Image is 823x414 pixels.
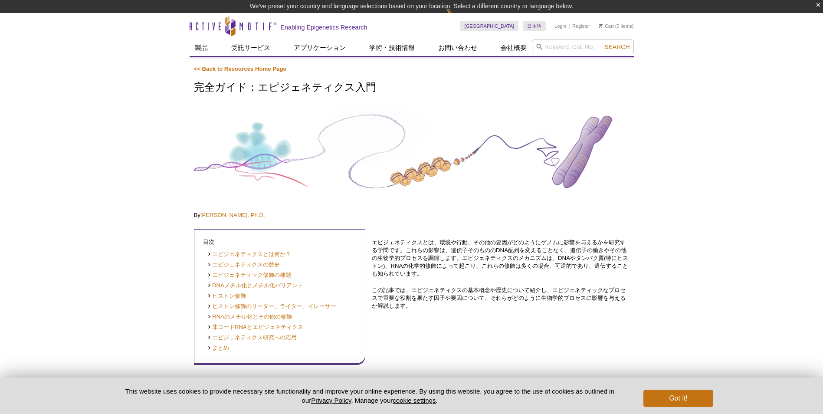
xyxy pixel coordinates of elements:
[190,39,213,56] a: 製品
[372,286,629,310] p: この記事では、エピジェネティクスの基本概念や歴史について紹介し、エピジェネティックなプロセスで重要な役割を果たす因子や要因について、それらがどのように生物学的プロセスに影響を与えるか解説します。
[372,239,629,278] p: エピジェネティクスとは、環境や行動、その他の要因がどのようにゲノムに影響を与えるかを研究する学問です。これらの影響は、遺伝子そのもののDNA配列を変えることなく、遺伝子の働きやその他の生物学的プ...
[207,313,292,321] a: RNAのメチル化とその他の修飾
[207,250,292,259] a: エピジェネティクスとは何か？
[194,66,286,72] a: << Back to Resources Home Page
[110,387,630,405] p: This website uses cookies to provide necessary site functionality and improve your online experie...
[572,23,590,29] a: Register
[523,21,546,31] a: 日本語
[207,271,292,279] a: エピジェネティック修飾の種類
[602,43,632,51] button: Search
[311,397,351,404] a: Privacy Policy
[393,397,436,404] button: cookie settings
[599,23,603,28] img: Your Cart
[203,238,357,246] p: 目次
[446,7,469,27] img: Change Here
[207,282,303,290] a: DNAメチル化とメチル化バリアント
[554,23,566,29] a: Login
[207,261,280,269] a: エピジェネティクスの歴史
[207,323,303,332] a: 非コードRNAとエピジェネティクス
[569,21,570,31] li: |
[364,39,420,56] a: 学術・技術情報
[604,43,630,50] span: Search
[207,292,246,300] a: ヒストン修飾
[194,211,630,219] p: By
[281,23,367,31] h2: Enabling Epigenetics Research
[207,344,230,352] a: まとめ
[194,103,630,201] img: Complete Guide to Understanding Epigenetics
[207,302,337,311] a: ヒストン修飾のリーダー、ライター、イレーサー
[200,212,265,218] a: [PERSON_NAME], Ph.D.
[495,39,532,56] a: 会社概要
[207,334,297,342] a: エピジェネティクス研究への応用
[289,39,351,56] a: アプリケーション
[226,39,275,56] a: 受託サービス
[599,21,634,31] li: (0 items)
[599,23,614,29] a: Cart
[532,39,634,54] input: Keyword, Cat. No.
[460,21,519,31] a: [GEOGRAPHIC_DATA]
[194,82,630,94] h1: 完全ガイド：エピジェネティクス入門
[433,39,482,56] a: お問い合わせ
[643,390,713,407] button: Got it!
